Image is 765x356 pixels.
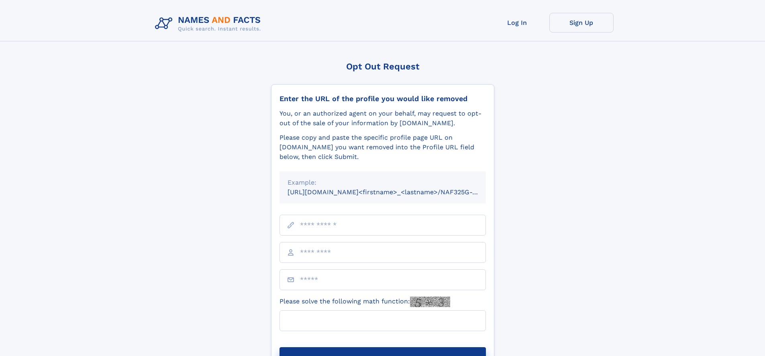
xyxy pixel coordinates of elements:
[288,188,501,196] small: [URL][DOMAIN_NAME]<firstname>_<lastname>/NAF325G-xxxxxxxx
[549,13,614,33] a: Sign Up
[279,109,486,128] div: You, or an authorized agent on your behalf, may request to opt-out of the sale of your informatio...
[485,13,549,33] a: Log In
[279,133,486,162] div: Please copy and paste the specific profile page URL on [DOMAIN_NAME] you want removed into the Pr...
[279,297,450,307] label: Please solve the following math function:
[271,61,494,71] div: Opt Out Request
[279,94,486,103] div: Enter the URL of the profile you would like removed
[152,13,267,35] img: Logo Names and Facts
[288,178,478,187] div: Example:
